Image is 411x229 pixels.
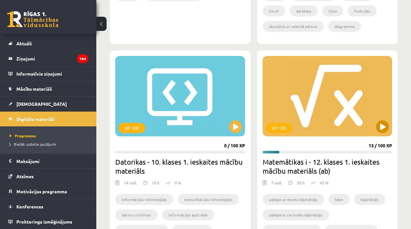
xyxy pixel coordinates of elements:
span: Digitālie materiāli [16,116,55,122]
li: šūna [322,5,343,16]
a: Biežāk uzdotie jautājumi [10,141,90,147]
span: Programma [10,133,36,138]
li: diagramma [328,21,361,32]
a: Mācību materiāli [8,81,88,96]
li: pakāpe ar racionālu kāpinātāju [263,209,329,220]
li: datoru sistēmas [115,209,158,220]
div: 14 uzd. [124,180,137,189]
a: [DEMOGRAPHIC_DATA] [8,96,88,111]
i: 164 [77,54,88,63]
p: 18 h [152,180,160,186]
span: Biežāk uzdotie jautājumi [10,142,56,147]
a: Programma [10,133,90,139]
span: Motivācijas programma [16,188,67,194]
legend: Ziņojumi [16,51,88,66]
span: Proktoringa izmēģinājums [16,219,72,224]
li: Excel [263,5,285,16]
span: Mācību materiāli [16,86,52,92]
a: Atzīmes [8,169,88,184]
li: pakāpe ar veselu kāpinātāju [263,194,324,205]
a: Proktoringa izmēģinājums [8,214,88,229]
li: funkcijas [348,5,377,16]
span: Aktuāli [16,41,32,46]
legend: Maksājumi [16,154,88,169]
a: Konferences [8,199,88,214]
h2: Matemātikas i - 12. klases 1. ieskaites mācību materiāls (ab) [263,157,392,175]
a: Informatīvie ziņojumi [8,66,88,81]
a: Rīgas 1. Tālmācības vidusskola [7,11,58,27]
div: XP 100 [118,123,145,133]
p: 35 h [297,180,305,186]
div: XP 100 [266,123,293,133]
li: informācijas tehnoloģijas [115,194,173,205]
a: Digitālie materiāli [8,112,88,126]
li: darblapa [290,5,318,16]
a: Aktuāli [8,36,88,51]
p: 0 % [175,180,181,186]
li: bāze [328,194,350,205]
li: absolūtā un relatīvā adrese [263,21,324,32]
div: 7 uzd. [271,180,282,189]
a: Ziņojumi164 [8,51,88,66]
span: [DEMOGRAPHIC_DATA] [16,101,67,107]
a: Maksājumi [8,154,88,169]
h2: Datorikas - 10. klases 1. ieskaites mācību materiāls [115,157,245,175]
span: Konferences [16,204,43,209]
a: Motivācijas programma [8,184,88,199]
legend: Informatīvie ziņojumi [16,66,88,81]
p: 43 % [320,180,328,186]
span: Atzīmes [16,173,34,179]
li: komunikācijas tehnoloģijas [178,194,239,205]
li: kāpinātājs [354,194,385,205]
li: informācijas apstrāde [162,209,214,220]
